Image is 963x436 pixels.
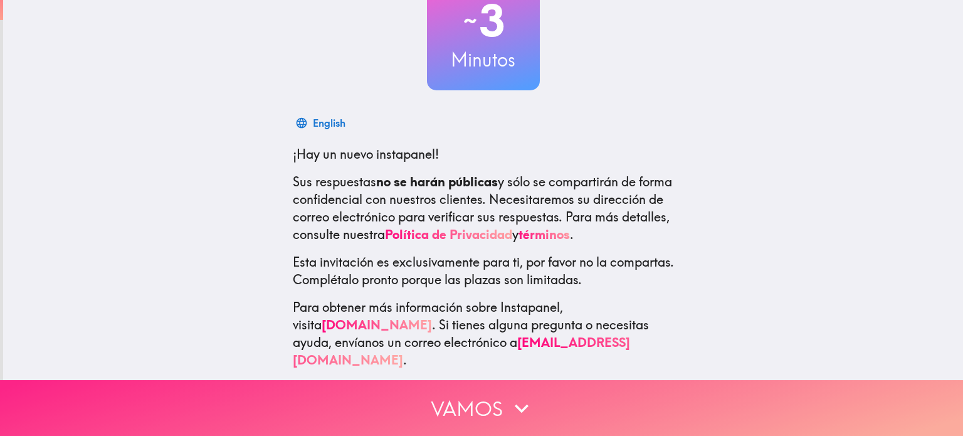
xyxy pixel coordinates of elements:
[518,226,570,242] a: términos
[293,173,674,243] p: Sus respuestas y sólo se compartirán de forma confidencial con nuestros clientes. Necesitaremos s...
[322,317,432,332] a: [DOMAIN_NAME]
[293,146,439,162] span: ¡Hay un nuevo instapanel!
[293,299,674,369] p: Para obtener más información sobre Instapanel, visita . Si tienes alguna pregunta o necesitas ayu...
[293,334,630,368] a: [EMAIL_ADDRESS][DOMAIN_NAME]
[376,174,498,189] b: no se harán públicas
[385,226,512,242] a: Política de Privacidad
[293,110,350,136] button: English
[461,2,479,40] span: ~
[427,46,540,73] h3: Minutos
[313,114,345,132] div: English
[293,253,674,289] p: Esta invitación es exclusivamente para ti, por favor no la compartas. Complétalo pronto porque la...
